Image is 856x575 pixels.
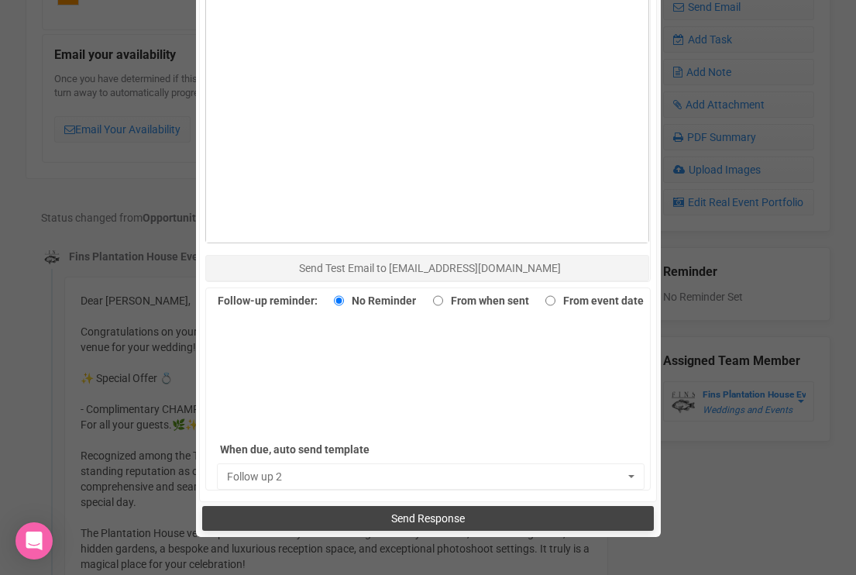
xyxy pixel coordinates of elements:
[538,290,644,312] label: From event date
[218,290,318,312] label: Follow-up reminder:
[326,290,416,312] label: No Reminder
[220,439,437,460] label: When due, auto send template
[227,469,625,484] span: Follow up 2
[391,512,465,525] span: Send Response
[299,262,561,274] span: Send Test Email to [EMAIL_ADDRESS][DOMAIN_NAME]
[425,290,529,312] label: From when sent
[15,522,53,560] div: Open Intercom Messenger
